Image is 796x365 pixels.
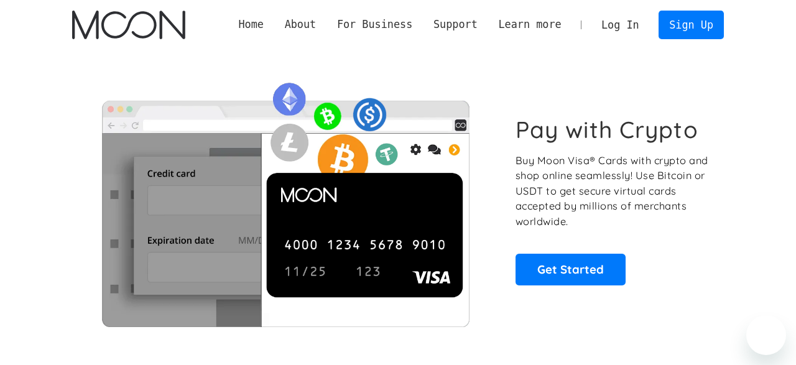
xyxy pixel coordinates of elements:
a: Sign Up [659,11,723,39]
a: home [72,11,185,39]
a: Get Started [516,254,626,285]
div: Learn more [498,17,561,32]
div: For Business [326,17,423,32]
h1: Pay with Crypto [516,116,698,144]
img: Moon Cards let you spend your crypto anywhere Visa is accepted. [72,74,498,326]
img: Moon Logo [72,11,185,39]
a: Home [228,17,274,32]
div: About [285,17,317,32]
div: Support [433,17,478,32]
a: Log In [591,11,649,39]
div: Learn more [488,17,572,32]
div: Support [423,17,488,32]
div: For Business [337,17,412,32]
iframe: Button to launch messaging window [746,315,786,355]
p: Buy Moon Visa® Cards with crypto and shop online seamlessly! Use Bitcoin or USDT to get secure vi... [516,153,710,229]
div: About [274,17,326,32]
